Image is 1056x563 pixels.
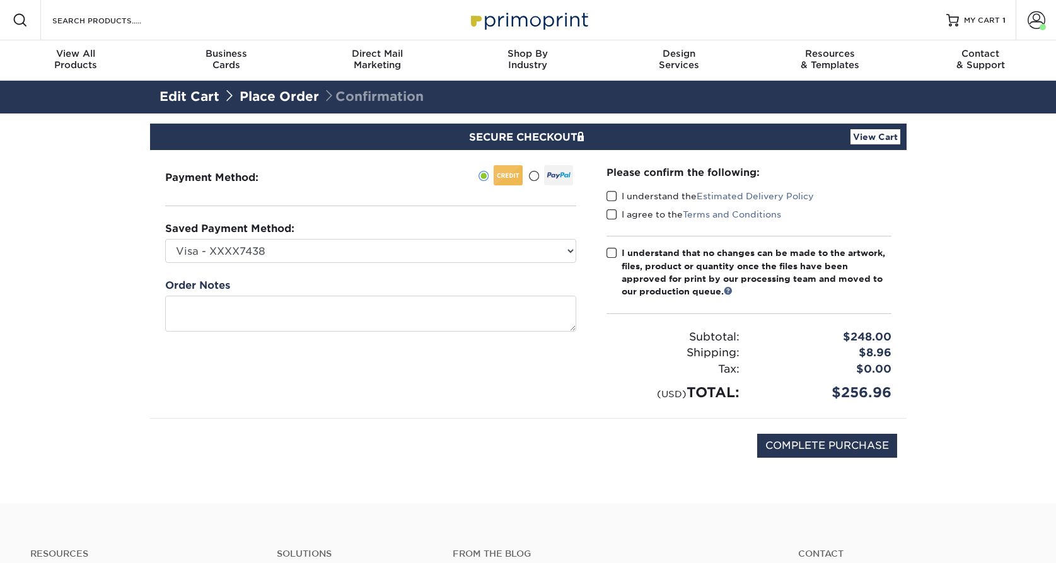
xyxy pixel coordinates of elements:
[606,208,781,221] label: I agree to the
[453,48,603,71] div: Industry
[603,48,754,59] span: Design
[749,329,901,345] div: $248.00
[905,48,1056,71] div: & Support
[151,48,301,71] div: Cards
[754,48,905,71] div: & Templates
[657,388,687,399] small: (USD)
[697,191,814,201] a: Estimated Delivery Policy
[905,48,1056,59] span: Contact
[240,89,319,104] a: Place Order
[597,345,749,361] div: Shipping:
[749,382,901,403] div: $256.96
[160,89,219,104] a: Edit Cart
[469,131,588,143] span: SECURE CHECKOUT
[30,548,258,559] h4: Resources
[597,329,749,345] div: Subtotal:
[165,171,289,183] h3: Payment Method:
[964,15,1000,26] span: MY CART
[302,40,453,81] a: Direct MailMarketing
[453,40,603,81] a: Shop ByIndustry
[277,548,434,559] h4: Solutions
[151,40,301,81] a: BusinessCards
[453,548,764,559] h4: From the Blog
[850,129,900,144] a: View Cart
[749,361,901,378] div: $0.00
[905,40,1056,81] a: Contact& Support
[606,165,891,180] div: Please confirm the following:
[165,278,230,293] label: Order Notes
[597,361,749,378] div: Tax:
[165,221,294,236] label: Saved Payment Method:
[622,247,891,298] div: I understand that no changes can be made to the artwork, files, product or quantity once the file...
[606,190,814,202] label: I understand the
[323,89,424,104] span: Confirmation
[757,434,897,458] input: COMPLETE PURCHASE
[597,382,749,403] div: TOTAL:
[754,40,905,81] a: Resources& Templates
[603,40,754,81] a: DesignServices
[51,13,174,28] input: SEARCH PRODUCTS.....
[749,345,901,361] div: $8.96
[754,48,905,59] span: Resources
[1002,16,1006,25] span: 1
[302,48,453,59] span: Direct Mail
[798,548,1026,559] a: Contact
[465,6,591,33] img: Primoprint
[453,48,603,59] span: Shop By
[683,209,781,219] a: Terms and Conditions
[603,48,754,71] div: Services
[302,48,453,71] div: Marketing
[151,48,301,59] span: Business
